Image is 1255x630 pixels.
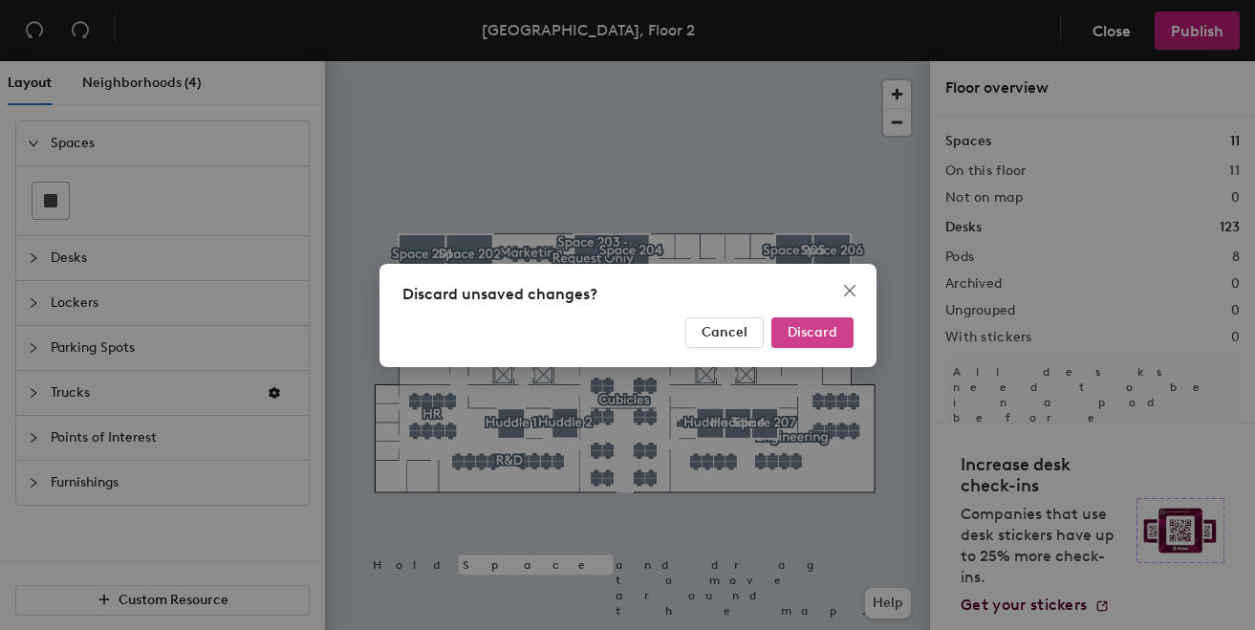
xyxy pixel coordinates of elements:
span: Cancel [702,324,747,340]
span: Discard [788,324,837,340]
span: Close [834,283,865,298]
span: close [842,283,857,298]
button: Cancel [685,317,764,348]
div: Discard unsaved changes? [402,283,854,306]
button: Close [834,275,865,306]
button: Discard [771,317,854,348]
